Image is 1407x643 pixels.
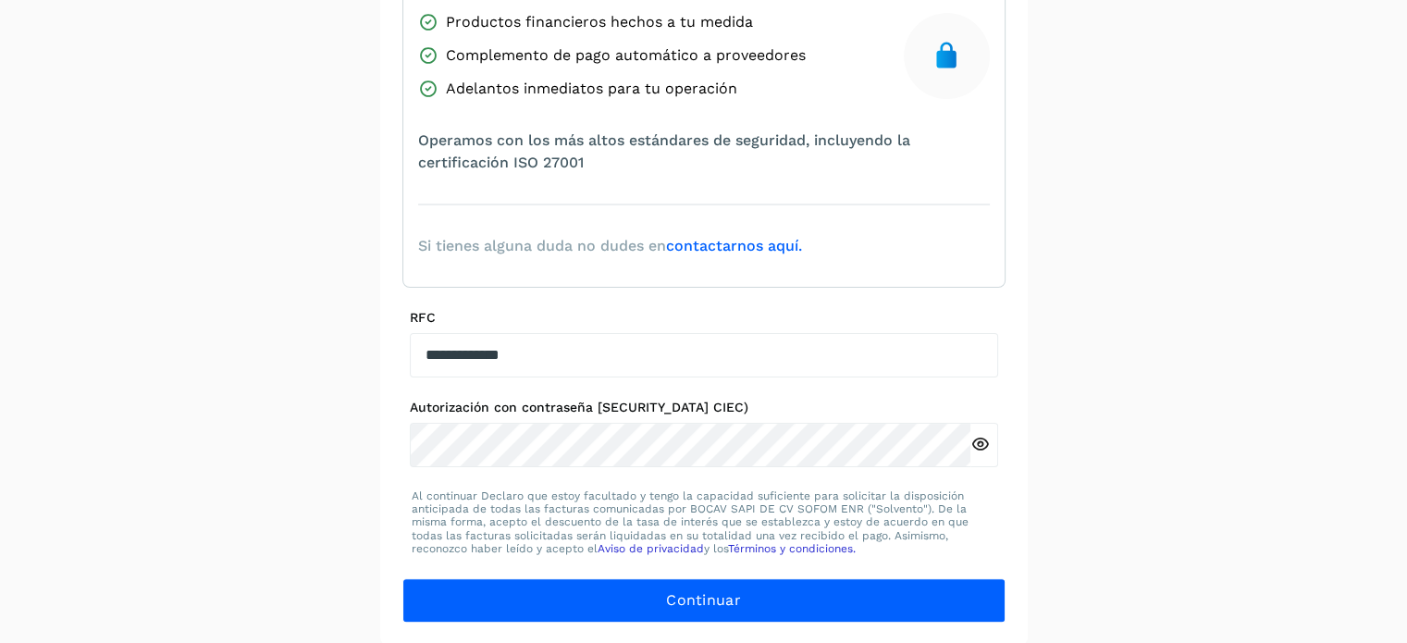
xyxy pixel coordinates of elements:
span: Si tienes alguna duda no dudes en [418,235,802,257]
p: Al continuar Declaro que estoy facultado y tengo la capacidad suficiente para solicitar la dispos... [412,489,996,556]
span: Adelantos inmediatos para tu operación [446,78,737,100]
label: RFC [410,310,998,326]
a: Aviso de privacidad [598,542,704,555]
span: Complemento de pago automático a proveedores [446,44,806,67]
span: Operamos con los más altos estándares de seguridad, incluyendo la certificación ISO 27001 [418,130,990,174]
img: secure [932,41,961,70]
a: Términos y condiciones. [728,542,856,555]
label: Autorización con contraseña [SECURITY_DATA] CIEC) [410,400,998,415]
span: Productos financieros hechos a tu medida [446,11,753,33]
button: Continuar [402,578,1006,623]
span: Continuar [666,590,741,611]
a: contactarnos aquí. [666,237,802,254]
